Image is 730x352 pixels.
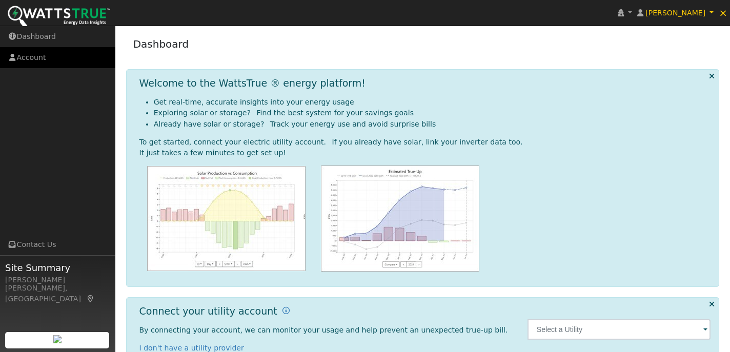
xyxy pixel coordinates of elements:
li: Already have solar or storage? Track your energy use and avoid surprise bills [154,119,711,130]
li: Exploring solar or storage? Find the best system for your savings goals [154,108,711,118]
a: I don't have a utility provider [139,344,244,352]
img: retrieve [53,335,62,343]
li: Get real-time, accurate insights into your energy usage [154,97,711,108]
span: [PERSON_NAME] [645,9,705,17]
span: × [719,7,727,19]
input: Select a Utility [528,319,711,340]
h1: Connect your utility account [139,305,277,317]
div: To get started, connect your electric utility account. If you already have solar, link your inver... [139,137,711,148]
a: Map [86,295,95,303]
div: [PERSON_NAME] [5,275,110,285]
h1: Welcome to the WattsTrue ® energy platform! [139,77,366,89]
img: WattsTrue [8,6,110,29]
div: [PERSON_NAME], [GEOGRAPHIC_DATA] [5,283,110,304]
span: Site Summary [5,261,110,275]
span: By connecting your account, we can monitor your usage and help prevent an unexpected true-up bill. [139,326,508,334]
a: Dashboard [133,38,189,50]
div: It just takes a few minutes to get set up! [139,148,711,158]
